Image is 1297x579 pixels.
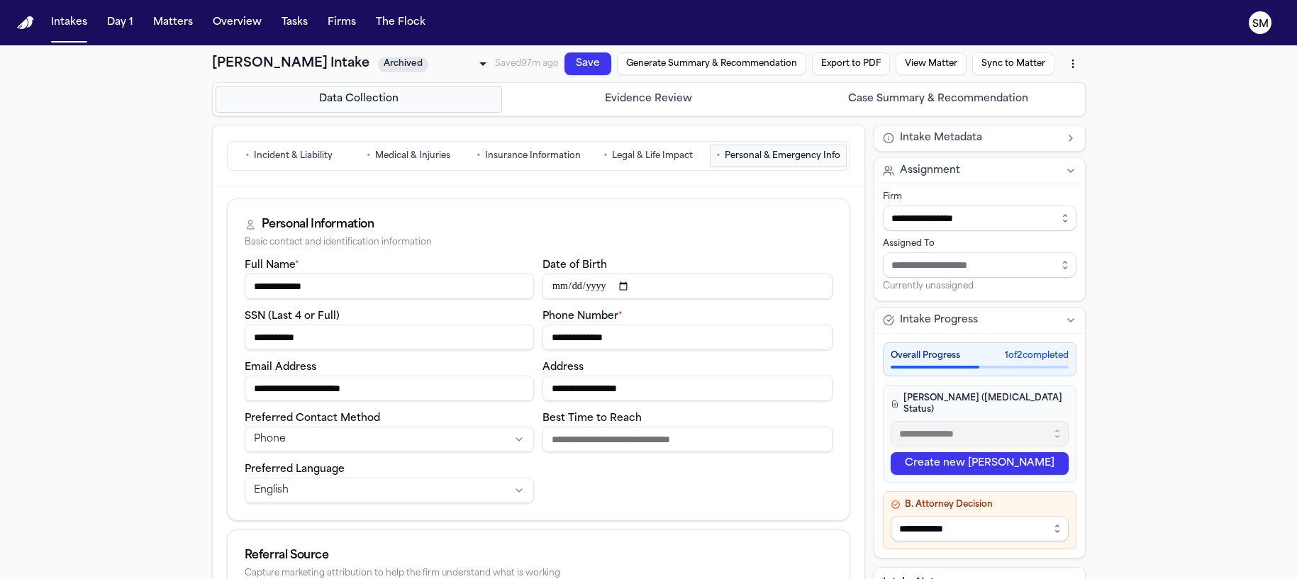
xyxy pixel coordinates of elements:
button: Intake Metadata [874,125,1085,151]
label: Date of Birth [542,260,607,271]
button: Sync to Matter [972,52,1054,75]
span: • [716,149,720,163]
h4: [PERSON_NAME] ([MEDICAL_DATA] Status) [891,393,1069,415]
nav: Intake steps [216,86,1082,113]
button: Go to Evidence Review step [505,86,792,113]
div: Personal Information [262,216,374,233]
span: Medical & Injuries [375,150,450,162]
div: Capture marketing attribution to help the firm understand what is working [245,568,833,579]
label: Full Name [245,260,299,271]
span: Incident & Liability [254,150,333,162]
label: Best Time to Reach [542,413,642,424]
button: More actions [1060,51,1086,77]
button: Matters [147,10,199,35]
button: Save [564,52,611,75]
button: The Flock [370,10,431,35]
input: Select firm [883,206,1076,231]
span: Intake Progress [900,313,978,327]
label: SSN (Last 4 or Full) [245,311,340,322]
span: Assignment [900,164,960,178]
button: Go to Case Summary & Recommendation step [795,86,1082,113]
input: Full name [245,274,535,299]
span: Legal & Life Impact [612,150,693,162]
button: Tasks [276,10,313,35]
img: Finch Logo [17,16,34,30]
span: Archived [378,57,428,72]
span: Intake Metadata [900,131,982,145]
span: • [245,149,250,163]
button: Intake Progress [874,308,1085,333]
input: Best time to reach [542,427,833,452]
span: Overall Progress [891,350,960,361]
span: • [603,149,608,163]
button: Create new [PERSON_NAME] [891,452,1069,475]
span: Insurance Information [485,150,581,162]
input: SSN [245,325,535,350]
span: 1 of 2 completed [1005,350,1069,361]
button: Day 1 [101,10,139,35]
input: Address [542,376,833,401]
h4: B. Attorney Decision [891,499,1069,510]
button: Assignment [874,158,1085,184]
span: Saved 97m ago [495,60,559,68]
div: Assigned To [883,238,1076,249]
div: Update intake status [378,54,491,74]
button: Intakes [45,10,93,35]
button: Go to Data Collection step [216,86,503,113]
button: Overview [207,10,267,35]
label: Preferred Contact Method [245,413,380,424]
button: Go to Personal & Emergency Info [710,145,847,167]
h1: [PERSON_NAME] Intake [212,54,369,74]
a: Home [17,16,34,30]
input: Assign to staff member [883,252,1076,278]
button: Go to Medical & Injuries [350,145,467,167]
span: • [367,149,371,163]
span: • [477,149,481,163]
input: Date of birth [542,274,833,299]
button: Go to Legal & Life Impact [590,145,707,167]
button: Export to PDF [812,52,890,75]
span: Currently unassigned [883,281,974,292]
div: Basic contact and identification information [245,237,833,248]
input: Phone number [542,325,833,350]
div: Referral Source [245,547,833,564]
div: Firm [883,191,1076,203]
label: Preferred Language [245,464,345,475]
button: Go to Insurance Information [470,145,587,167]
label: Email Address [245,362,316,373]
button: Firms [322,10,362,35]
label: Address [542,362,584,373]
text: SM [1252,19,1269,29]
span: Personal & Emergency Info [725,150,840,162]
input: Email address [245,376,535,401]
button: View Matter [896,52,967,75]
button: Go to Incident & Liability [230,145,347,167]
label: Phone Number [542,311,623,322]
button: Generate Summary & Recommendation [617,52,806,75]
